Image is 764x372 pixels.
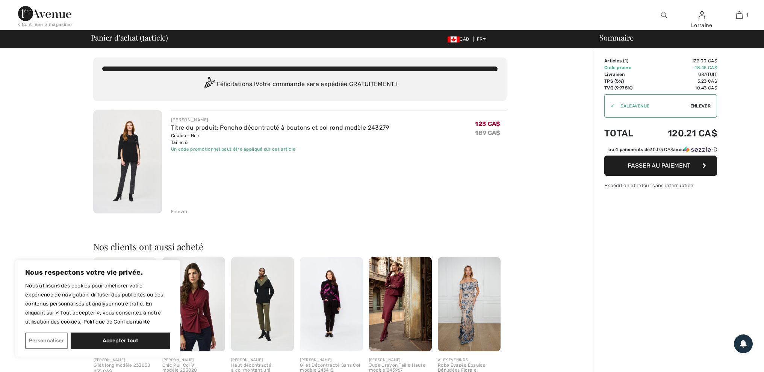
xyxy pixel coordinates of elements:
[25,268,170,277] p: Nous respectons votre vie privée.
[721,11,758,20] a: 1
[690,103,711,109] span: Enlever
[650,147,673,152] span: 30.05 CA$
[18,6,71,21] img: 1ère Avenue
[171,146,389,153] div: Un code promotionnel peut être appliqué sur cet article
[646,78,717,85] td: 5.23 CA$
[448,36,460,42] img: Canadian Dollar
[171,208,188,215] div: Enlever
[300,357,363,363] div: [PERSON_NAME]
[102,77,498,92] div: Félicitations ! Votre commande sera expédiée GRATUITEMENT !
[438,257,501,351] img: Robe Évasée Épaules Dénudées Florale modèle 81122724
[231,357,294,363] div: [PERSON_NAME]
[699,11,705,20] img: Mes infos
[25,333,68,349] button: Personnaliser
[448,36,472,42] span: CAD
[661,11,667,20] img: recherche
[604,64,646,71] td: Code promo
[604,57,646,64] td: Articles ( )
[646,64,717,71] td: -18.45 CA$
[162,357,225,363] div: [PERSON_NAME]
[93,242,507,251] h2: Nos clients ont aussi acheté
[438,357,501,363] div: ALEX EVENINGS
[684,146,711,153] img: Sezzle
[646,57,717,64] td: 123.00 CA$
[746,12,748,18] span: 1
[369,357,432,363] div: [PERSON_NAME]
[590,34,759,41] div: Sommaire
[171,124,389,131] a: Titre du produit: Poncho décontracté à boutons et col rond modèle 243279
[604,146,717,156] div: ou 4 paiements de30.05 CA$avecSezzle Cliquez pour en savoir plus sur Sezzle
[94,357,156,363] div: [PERSON_NAME]
[18,21,73,28] div: < Continuer à magasiner
[475,129,500,136] s: 189 CA$
[231,257,294,351] img: Haut décontracté à col montant uni modèle 243065
[646,85,717,91] td: 10.43 CA$
[608,146,717,153] div: ou 4 paiements de avec
[477,36,486,42] span: FR
[604,71,646,78] td: Livraison
[94,257,156,351] img: Gilet long modèle 233058
[683,21,720,29] div: Lorraine
[162,257,225,351] img: Chic Pull Col V modèle 253020
[628,162,690,169] span: Passer au paiement
[93,110,162,213] img: Titre du produit: Poncho décontracté à boutons et col rond modèle 243279
[604,156,717,176] button: Passer au paiement
[646,71,717,78] td: Gratuit
[142,32,145,42] span: 1
[604,182,717,189] div: Expédition et retour sans interruption
[699,11,705,18] a: Se connecter
[15,260,180,357] div: Nous respectons votre vie privée.
[25,281,170,327] p: Nous utilisons des cookies pour améliorer votre expérience de navigation, diffuser des publicités...
[71,333,170,349] button: Accepter tout
[475,120,500,127] span: 123 CA$
[646,121,717,146] td: 120.21 CA$
[625,58,627,64] span: 1
[91,34,168,41] span: Panier d'achat ( article)
[604,78,646,85] td: TPS (5%)
[83,318,150,325] a: Politique de Confidentialité
[604,85,646,91] td: TVQ (9.975%)
[605,103,614,109] div: ✔
[202,77,217,92] img: Congratulation2.svg
[604,121,646,146] td: Total
[300,257,363,351] img: Gilet Décontracté Sans Col modèle 243415
[94,363,156,368] div: Gilet long modèle 233058
[369,257,432,351] img: Jupe Crayon Taille Haute modèle 243967
[736,11,743,20] img: Mon panier
[171,132,389,146] div: Couleur: Noir Taille: 6
[614,95,690,117] input: Code promo
[171,116,389,123] div: [PERSON_NAME]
